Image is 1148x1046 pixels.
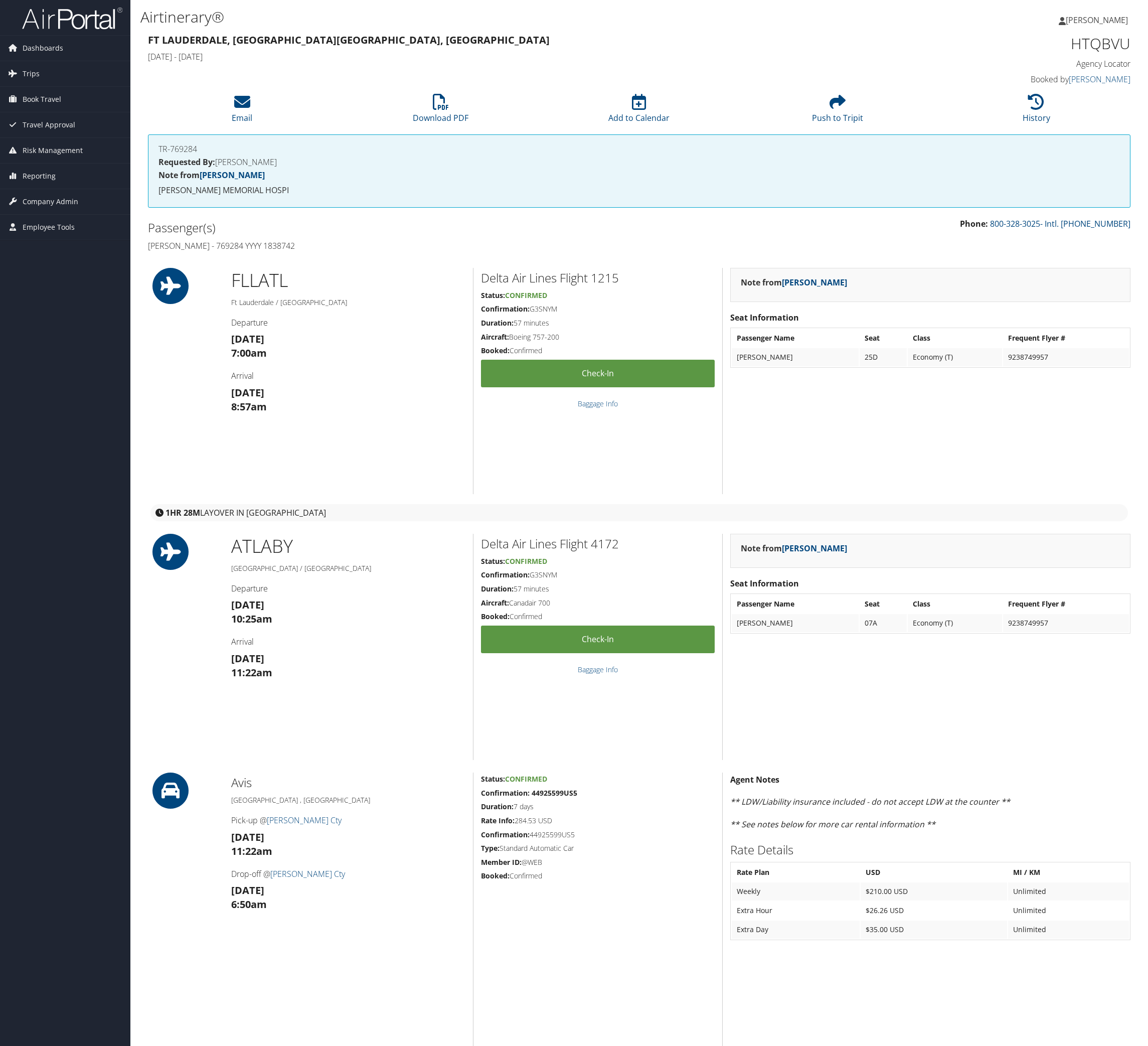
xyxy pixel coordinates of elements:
span: [PERSON_NAME] [1066,15,1128,26]
strong: [DATE] [231,386,264,399]
th: Frequent Flyer # [1003,595,1129,613]
strong: [DATE] [231,830,264,844]
h4: Arrival [231,370,465,381]
a: [PERSON_NAME] Cty [270,868,345,879]
td: Unlimited [1008,921,1129,939]
h5: 57 minutes [481,584,715,594]
h5: 44925599US5 [481,830,715,840]
h2: Avis [231,774,465,791]
h1: FLL ATL [231,268,465,293]
h5: Ft Lauderdale / [GEOGRAPHIC_DATA] [231,297,465,308]
em: ** See notes below for more car rental information ** [730,819,935,830]
h4: Pick-up @ [231,815,465,826]
strong: Booked: [481,612,510,621]
img: airportal-logo.png [22,7,122,30]
strong: Note from [158,170,265,181]
strong: Booked: [481,871,510,880]
span: Confirmed [505,290,547,300]
td: 25D [860,348,907,366]
td: Unlimited [1008,902,1129,920]
strong: 10:25am [231,612,272,626]
h4: Arrival [231,636,465,647]
strong: Confirmation: 44925599US5 [481,788,577,798]
a: Check-in [481,360,715,387]
td: $35.00 USD [861,921,1007,939]
strong: Aircraft: [481,332,509,342]
div: layover in [GEOGRAPHIC_DATA] [150,504,1128,521]
strong: Confirmation: [481,830,530,839]
a: History [1023,99,1050,123]
a: [PERSON_NAME] [200,170,265,181]
h1: ATL ABY [231,534,465,559]
a: Baggage Info [578,399,618,408]
span: Trips [23,61,40,86]
h4: Booked by [896,74,1130,85]
h5: G3SNYM [481,570,715,580]
a: [PERSON_NAME] Cty [267,815,342,826]
strong: Note from [741,543,847,554]
strong: Seat Information [730,312,799,323]
span: Risk Management [23,138,83,163]
strong: [DATE] [231,332,264,346]
th: Passenger Name [732,595,859,613]
th: Class [908,329,1002,347]
span: Confirmed [505,774,547,784]
td: $210.00 USD [861,882,1007,901]
a: [PERSON_NAME] [1059,5,1138,35]
td: 9238749957 [1003,348,1129,366]
h1: HTQBVU [896,33,1130,54]
strong: Member ID: [481,857,522,867]
strong: Seat Information [730,578,799,589]
span: Book Travel [23,87,61,112]
td: [PERSON_NAME] [732,614,859,632]
td: Economy (T) [908,614,1002,632]
td: 9238749957 [1003,614,1129,632]
h5: G3SNYM [481,304,715,314]
h5: 284.53 USD [481,816,715,826]
h2: Delta Air Lines Flight 4172 [481,535,715,552]
h5: Confirmed [481,612,715,622]
th: Passenger Name [732,329,859,347]
th: MI / KM [1008,863,1129,881]
h5: Boeing 757-200 [481,332,715,342]
a: Baggage Info [578,665,618,674]
h4: Departure [231,583,465,594]
td: Extra Day [732,921,860,939]
strong: Confirmation: [481,304,530,314]
strong: 1HR 28M [166,507,200,518]
th: Seat [860,329,907,347]
strong: Agent Notes [730,774,779,785]
strong: Type: [481,843,500,853]
span: Dashboards [23,36,63,61]
h5: [GEOGRAPHIC_DATA] / [GEOGRAPHIC_DATA] [231,563,465,573]
strong: 8:57am [231,400,267,413]
strong: 7:00am [231,346,267,360]
a: Add to Calendar [608,99,670,123]
h5: Confirmed [481,346,715,356]
h5: 7 days [481,802,715,812]
span: Confirmed [505,556,547,566]
a: [PERSON_NAME] [782,543,847,554]
h4: Drop-off @ [231,868,465,879]
strong: Duration: [481,584,514,593]
h1: Airtinerary® [140,7,805,28]
h5: 57 minutes [481,318,715,328]
strong: Booked: [481,346,510,355]
h4: [PERSON_NAME] [158,158,1120,166]
strong: Duration: [481,802,514,811]
strong: Duration: [481,318,514,328]
h2: Delta Air Lines Flight 1215 [481,269,715,286]
strong: 11:22am [231,844,272,858]
a: [PERSON_NAME] [782,277,847,288]
h2: Passenger(s) [148,219,632,236]
td: Unlimited [1008,882,1129,901]
a: 800-328-3025- Intl. [PHONE_NUMBER] [990,218,1130,229]
td: Extra Hour [732,902,860,920]
strong: Status: [481,774,505,784]
strong: 11:22am [231,666,272,679]
a: Email [232,99,252,123]
a: Push to Tripit [812,99,863,123]
p: [PERSON_NAME] MEMORIAL HOSPI [158,184,1120,197]
strong: Note from [741,277,847,288]
td: $26.26 USD [861,902,1007,920]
